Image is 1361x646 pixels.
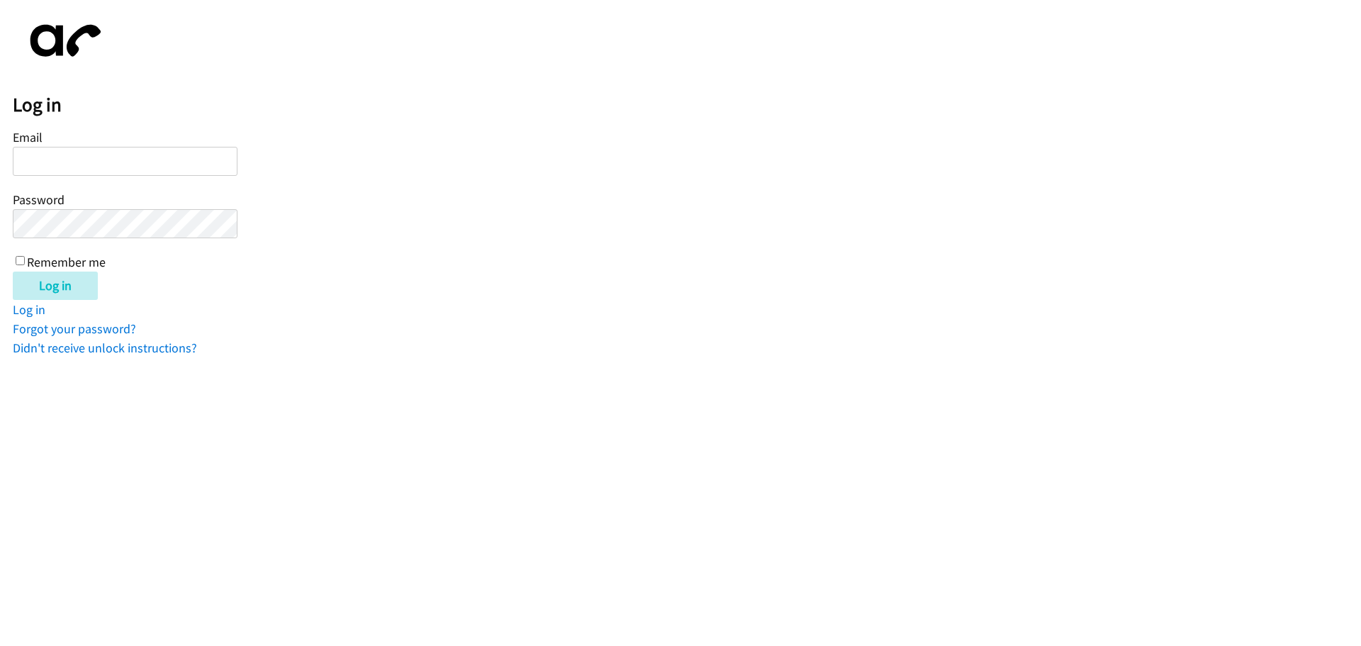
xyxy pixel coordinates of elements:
[13,340,197,356] a: Didn't receive unlock instructions?
[13,321,136,337] a: Forgot your password?
[13,13,112,69] img: aphone-8a226864a2ddd6a5e75d1ebefc011f4aa8f32683c2d82f3fb0802fe031f96514.svg
[13,129,43,145] label: Email
[13,93,1361,117] h2: Log in
[13,272,98,300] input: Log in
[13,191,65,208] label: Password
[27,254,106,270] label: Remember me
[13,301,45,318] a: Log in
